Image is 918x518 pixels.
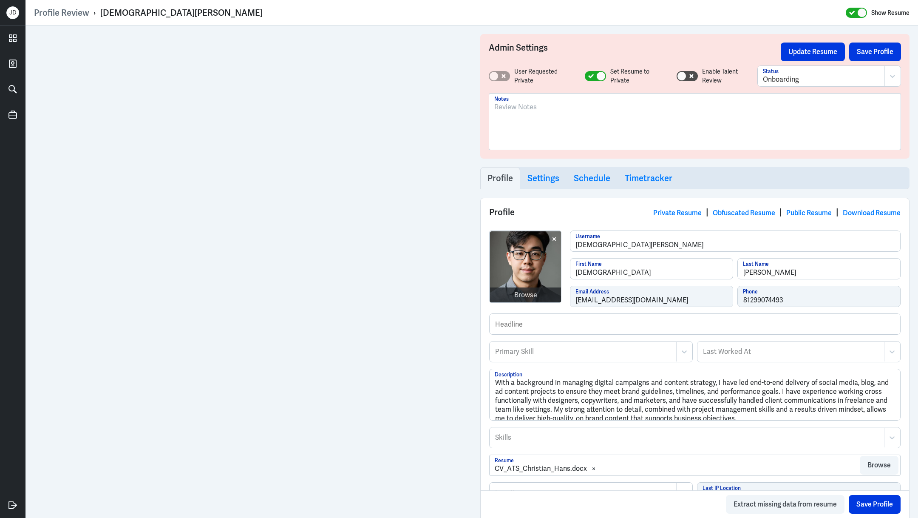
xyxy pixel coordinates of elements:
button: Extract missing data from resume [726,495,844,514]
iframe: https://docs.google.com/viewerng/viewer?url=https%3A%2F%2Fppcdn.hiredigital.com%2Fregister%2F7cb5... [34,34,463,509]
button: Save Profile [849,43,901,61]
a: Obfuscated Resume [713,208,775,217]
input: Headline [490,314,900,334]
div: Profile [481,198,909,226]
div: Browse [514,290,537,300]
button: Save Profile [849,495,901,514]
img: Profile_Pic.jpg [490,231,561,303]
h3: Timetracker [625,173,672,183]
input: Username [570,231,900,251]
div: CV_ATS_Christian_Hans.docx [495,464,587,474]
label: User Requested Private [514,67,576,85]
h3: Settings [527,173,559,183]
div: [DEMOGRAPHIC_DATA][PERSON_NAME] [100,7,263,18]
input: First Name [570,259,733,279]
input: Last IP Location [697,483,900,503]
a: Private Resume [653,208,702,217]
input: Phone [738,286,900,307]
label: Set Resume to Private [610,67,668,85]
label: Show Resume [871,7,909,18]
textarea: With a background in managing digital campaigns and content strategy, I have led end-to-end deliv... [490,369,900,420]
input: Email Address [570,286,733,307]
h3: Admin Settings [489,43,781,61]
button: Update Resume [781,43,845,61]
label: Enable Talent Review [702,67,757,85]
h3: Schedule [574,173,610,183]
a: Profile Review [34,7,89,18]
button: Browse [860,456,898,475]
h3: Profile [487,173,513,183]
div: | | | [653,206,901,219]
input: Last Name [738,259,900,279]
div: J D [6,6,19,19]
a: Download Resume [843,208,901,217]
a: Public Resume [786,208,832,217]
p: › [89,7,100,18]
